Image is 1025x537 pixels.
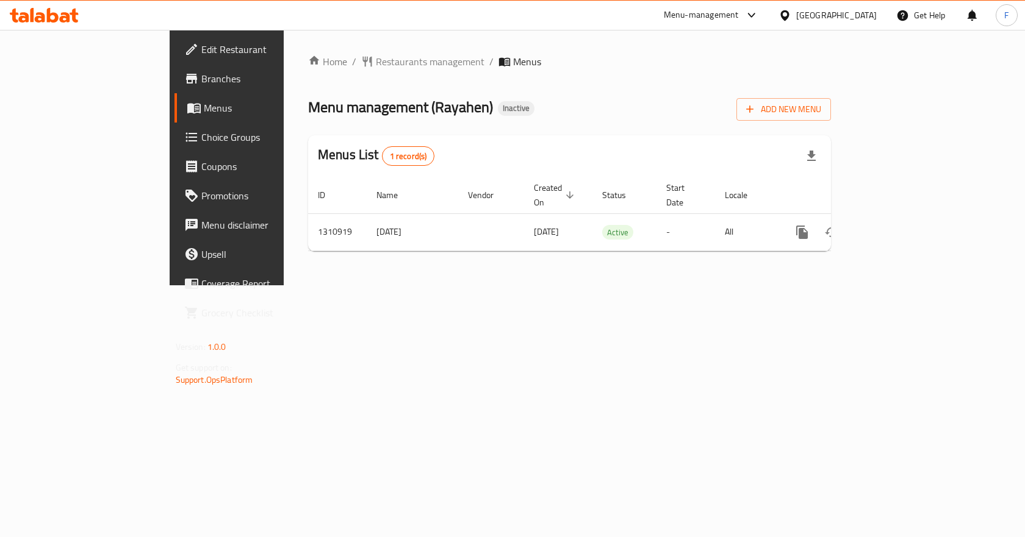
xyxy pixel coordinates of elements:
a: Grocery Checklist [174,298,341,327]
span: Choice Groups [201,130,331,144]
span: Add New Menu [746,102,821,117]
span: Start Date [666,180,700,210]
span: Created On [534,180,578,210]
span: Locale [725,188,763,202]
a: Edit Restaurant [174,35,341,64]
h2: Menus List [318,146,434,166]
nav: breadcrumb [308,54,831,69]
span: ID [318,188,341,202]
td: [DATE] [367,213,458,251]
a: Upsell [174,240,341,269]
span: Name [376,188,414,202]
td: - [656,213,715,251]
span: Menus [513,54,541,69]
a: Promotions [174,181,341,210]
a: Menus [174,93,341,123]
a: Coupons [174,152,341,181]
span: Active [602,226,633,240]
div: [GEOGRAPHIC_DATA] [796,9,877,22]
span: Menu management ( Rayahen ) [308,93,493,121]
div: Active [602,225,633,240]
span: Vendor [468,188,509,202]
button: more [788,218,817,247]
span: Restaurants management [376,54,484,69]
span: 1.0.0 [207,339,226,355]
div: Export file [797,141,826,171]
span: Get support on: [176,360,232,375]
div: Menu-management [664,8,739,23]
li: / [489,54,494,69]
a: Restaurants management [361,54,484,69]
div: Total records count [382,146,435,166]
span: Status [602,188,642,202]
th: Actions [778,177,915,214]
span: Menu disclaimer [201,218,331,232]
span: Coupons [201,159,331,174]
a: Branches [174,64,341,93]
a: Coverage Report [174,269,341,298]
span: Promotions [201,188,331,203]
span: Edit Restaurant [201,42,331,57]
td: All [715,213,778,251]
div: Inactive [498,101,534,116]
li: / [352,54,356,69]
span: [DATE] [534,224,559,240]
table: enhanced table [308,177,915,251]
span: Branches [201,71,331,86]
button: Change Status [817,218,846,247]
span: Version: [176,339,206,355]
span: F [1004,9,1009,22]
span: Menus [204,101,331,115]
span: Inactive [498,103,534,113]
a: Choice Groups [174,123,341,152]
button: Add New Menu [736,98,831,121]
span: Coverage Report [201,276,331,291]
span: 1 record(s) [383,151,434,162]
span: Grocery Checklist [201,305,331,320]
a: Support.OpsPlatform [176,372,253,388]
span: Upsell [201,247,331,261]
a: Menu disclaimer [174,210,341,240]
